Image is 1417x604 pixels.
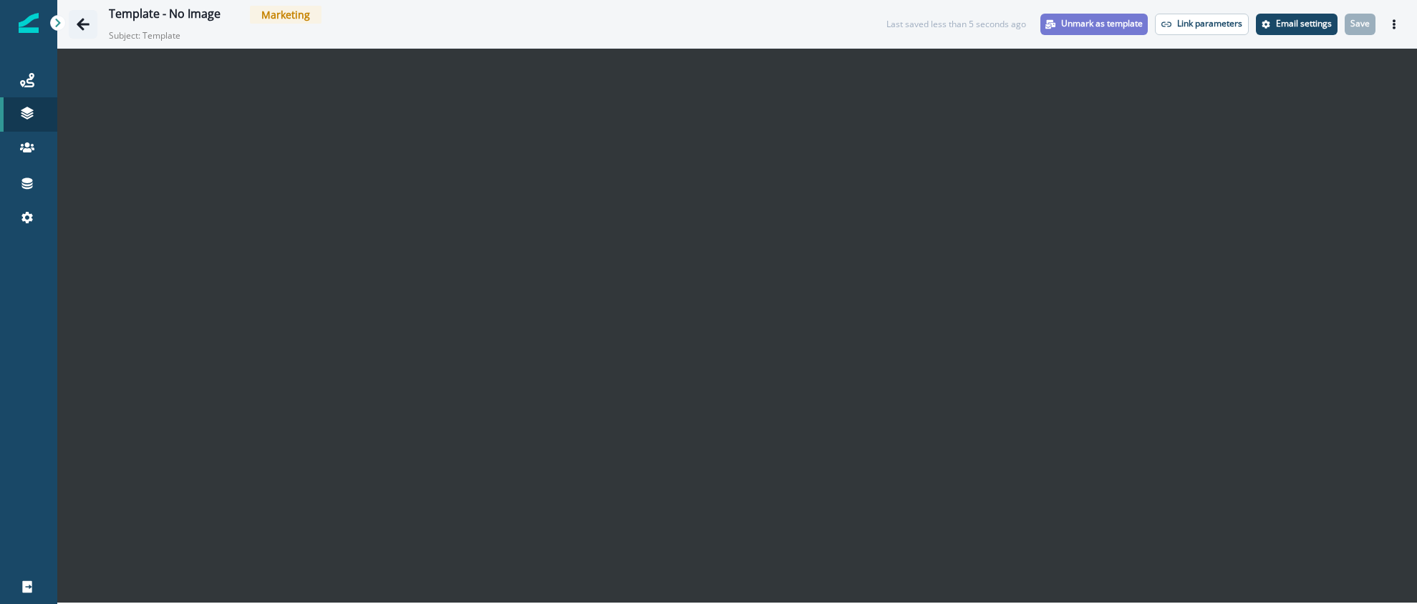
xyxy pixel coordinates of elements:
div: Template - No Image [109,7,221,23]
p: Save [1350,19,1370,29]
img: Inflection [19,13,39,33]
button: Settings [1256,14,1338,35]
button: Unmark as template [1040,14,1148,35]
div: Last saved less than 5 seconds ago [886,18,1026,31]
p: Unmark as template [1061,19,1143,29]
button: Go back [69,10,97,39]
button: Link parameters [1155,14,1249,35]
button: Actions [1383,14,1406,35]
button: Save [1345,14,1375,35]
p: Subject: Template [109,24,252,42]
span: Marketing [250,6,321,24]
p: Link parameters [1177,19,1242,29]
p: Email settings [1276,19,1332,29]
